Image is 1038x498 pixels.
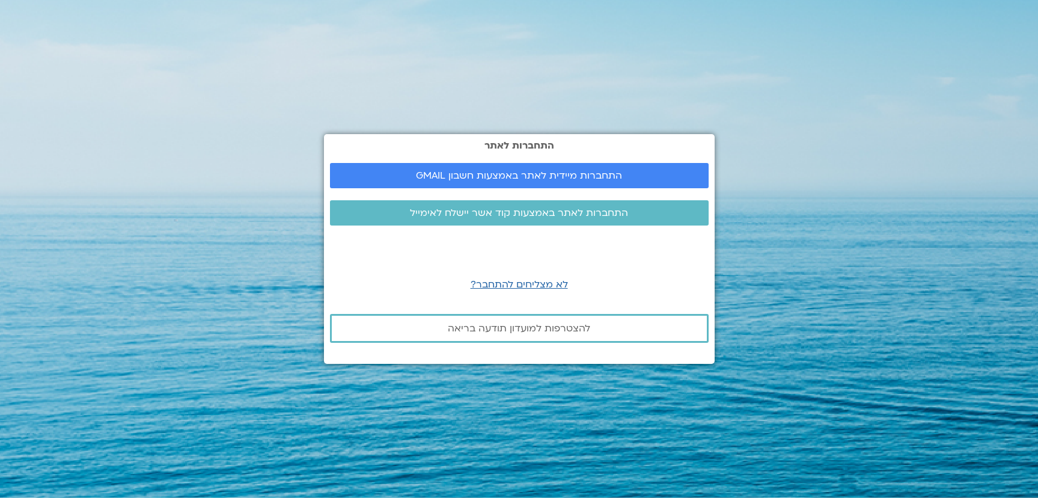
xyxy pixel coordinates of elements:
a: התחברות מיידית לאתר באמצעות חשבון GMAIL [330,163,709,188]
span: התחברות לאתר באמצעות קוד אשר יישלח לאימייל [410,207,628,218]
span: להצטרפות למועדון תודעה בריאה [448,323,590,334]
span: התחברות מיידית לאתר באמצעות חשבון GMAIL [416,170,622,181]
a: להצטרפות למועדון תודעה בריאה [330,314,709,343]
a: התחברות לאתר באמצעות קוד אשר יישלח לאימייל [330,200,709,226]
h2: התחברות לאתר [330,140,709,151]
a: לא מצליחים להתחבר? [471,278,568,291]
